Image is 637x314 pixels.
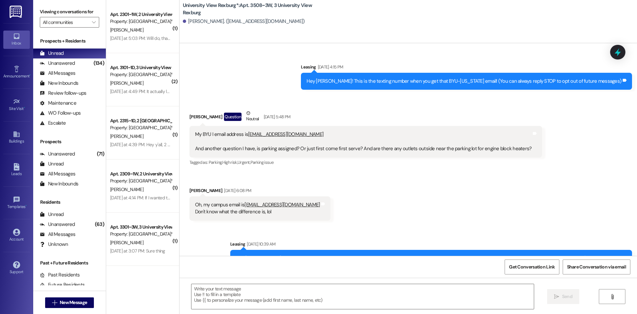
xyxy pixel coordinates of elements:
[195,201,320,216] div: Oh, my campus email is Don't know what the difference is, lol
[92,58,106,68] div: (134)
[43,17,89,28] input: All communities
[60,299,87,306] span: New Message
[183,2,316,16] b: University View Rexburg*: Apt. 3508~3W, 3 University View Rexburg
[95,149,106,159] div: (71)
[110,35,181,41] div: [DATE] at 5:03 PM: Will do, thank you!
[33,138,106,145] div: Prospects
[40,60,75,67] div: Unanswered
[24,105,25,110] span: •
[40,151,75,157] div: Unanswered
[40,170,75,177] div: All Messages
[509,263,555,270] span: Get Conversation Link
[110,231,172,238] div: Property: [GEOGRAPHIC_DATA]*
[40,50,64,57] div: Unread
[562,293,572,300] span: Send
[40,80,78,87] div: New Inbounds
[3,227,30,245] a: Account
[245,110,260,124] div: Neutral
[301,63,632,73] div: Leasing
[563,260,630,274] button: Share Conversation via email
[3,259,30,277] a: Support
[110,117,172,124] div: Apt. 2315~1D, 2 [GEOGRAPHIC_DATA]
[222,159,238,165] span: High risk ,
[110,133,143,139] span: [PERSON_NAME]
[195,131,532,152] div: My BYU I email address is And another question I have, is parking assigned? Or just first come fi...
[40,231,75,238] div: All Messages
[262,113,291,120] div: [DATE] 5:48 PM
[110,64,172,71] div: Apt. 3101~1D, 3 University View Rexburg
[110,177,172,184] div: Property: [GEOGRAPHIC_DATA]*
[110,170,172,177] div: Apt. 2309~1W, 2 University View Rexburg
[30,73,31,77] span: •
[209,159,222,165] span: Parking ,
[3,96,30,114] a: Site Visit •
[189,187,331,196] div: [PERSON_NAME]
[40,120,66,127] div: Escalate
[307,78,621,85] div: Hey [PERSON_NAME]! This is the texting number when you get that BYU-[US_STATE] email! (You can al...
[40,241,68,248] div: Unknown
[40,271,80,278] div: Past Residents
[3,129,30,147] a: Buildings
[189,110,542,126] div: [PERSON_NAME]
[222,187,251,194] div: [DATE] 6:08 PM
[236,255,621,276] div: Hey [PERSON_NAME]! This is Ashlyn with University View! Thank you for sending that email. For par...
[92,20,96,25] i: 
[93,219,106,230] div: (63)
[238,159,250,165] span: Urgent ,
[110,186,143,192] span: [PERSON_NAME]
[547,289,579,304] button: Send
[110,11,172,18] div: Apt. 2301~1W, 2 University View Rexburg
[33,260,106,266] div: Past + Future Residents
[40,160,64,167] div: Unread
[110,240,143,246] span: [PERSON_NAME]
[40,281,85,288] div: Future Residents
[33,38,106,45] div: Prospects + Residents
[110,18,172,25] div: Property: [GEOGRAPHIC_DATA]*
[110,27,143,33] span: [PERSON_NAME]
[110,195,290,201] div: [DATE] at 4:14 PM: If I wanted to move out of this apartment what would that process look like?
[40,180,78,187] div: New Inbounds
[40,90,86,97] div: Review follow-ups
[248,131,323,138] a: [EMAIL_ADDRESS][DOMAIN_NAME]
[110,248,165,254] div: [DATE] at 3:07 PM: Sure thing
[52,300,57,305] i: 
[45,297,94,308] button: New Message
[110,124,172,131] div: Property: [GEOGRAPHIC_DATA]*
[110,142,580,148] div: [DATE] at 4:39 PM: Hey y'all, 2 questions: 1st: when does the trash pick up start and what days w...
[40,100,76,107] div: Maintenance
[33,199,106,206] div: Residents
[110,80,143,86] span: [PERSON_NAME]
[224,113,242,121] div: Question
[183,18,305,25] div: [PERSON_NAME]. ([EMAIL_ADDRESS][DOMAIN_NAME])
[189,157,542,167] div: Tagged as:
[316,63,343,70] div: [DATE] 4:15 PM
[245,201,320,208] a: [EMAIL_ADDRESS][DOMAIN_NAME]
[250,159,274,165] span: Parking issue
[40,70,75,77] div: All Messages
[40,7,99,17] label: Viewing conversations for
[26,203,27,208] span: •
[110,71,172,78] div: Property: [GEOGRAPHIC_DATA]*
[245,241,275,248] div: [DATE] 10:39 AM
[40,110,81,117] div: WO Follow-ups
[3,161,30,179] a: Leads
[610,294,615,299] i: 
[40,221,75,228] div: Unanswered
[505,260,559,274] button: Get Conversation Link
[40,211,64,218] div: Unread
[10,6,23,18] img: ResiDesk Logo
[554,294,559,299] i: 
[3,194,30,212] a: Templates •
[567,263,626,270] span: Share Conversation via email
[230,241,632,250] div: Leasing
[110,224,172,231] div: Apt. 3301~3W, 3 University View Rexburg
[110,88,300,94] div: [DATE] at 4:49 PM: It actually looks like he already signed that document!! So you are good to go...
[3,31,30,49] a: Inbox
